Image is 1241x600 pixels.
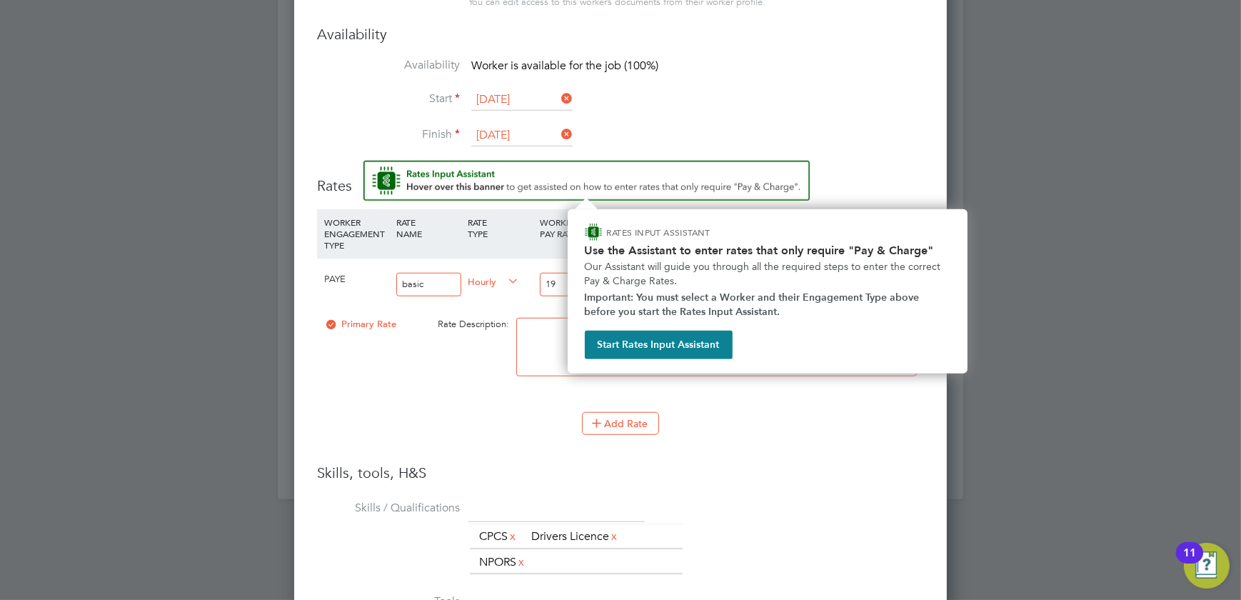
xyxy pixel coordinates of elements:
a: x [516,553,526,571]
strong: Important: You must select a Worker and their Engagement Type above before you start the Rates In... [585,291,923,318]
li: Drivers Licence [526,527,625,546]
div: RATE TYPE [465,209,537,246]
h3: Skills, tools, H&S [317,464,924,482]
button: Open Resource Center, 11 new notifications [1184,543,1230,589]
span: Rate Description: [438,318,509,330]
p: RATES INPUT ASSISTANT [607,226,786,239]
p: Our Assistant will guide you through all the required steps to enter the correct Pay & Charge Rates. [585,260,950,288]
div: 11 [1183,553,1196,571]
input: Select one [471,125,573,146]
li: CPCS [473,527,523,546]
label: Finish [317,127,460,142]
button: Start Rates Input Assistant [585,331,733,359]
div: RATE NAME [393,209,465,246]
a: x [508,527,518,546]
span: Worker is available for the job (100%) [471,59,658,73]
li: NPORS [473,553,532,572]
div: WORKER ENGAGEMENT TYPE [321,209,393,258]
div: How to input Rates that only require Pay & Charge [568,209,968,374]
input: Select one [471,89,573,111]
img: ENGAGE Assistant Icon [585,224,602,241]
span: Hourly [468,273,520,289]
label: Availability [317,58,460,73]
label: Skills / Qualifications [317,501,460,516]
span: Primary Rate [324,318,396,330]
button: Add Rate [582,412,659,435]
h2: Use the Assistant to enter rates that only require "Pay & Charge" [585,244,950,257]
div: WORKER PAY RATE [536,209,608,246]
label: Start [317,91,460,106]
a: x [609,527,619,546]
button: Rate Assistant [363,161,810,201]
span: PAYE [324,273,346,285]
h3: Rates [317,161,924,195]
h3: Availability [317,25,924,44]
